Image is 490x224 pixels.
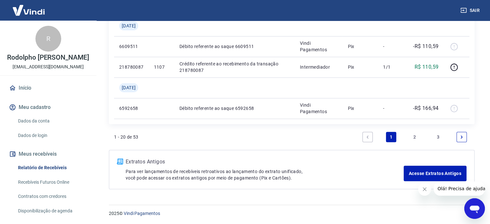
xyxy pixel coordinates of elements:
[179,105,290,112] p: Débito referente ao saque 6592658
[119,64,144,70] p: 218780087
[383,105,402,112] p: -
[348,64,373,70] p: Pix
[35,26,61,52] div: R
[409,132,420,142] a: Page 2
[415,63,439,71] p: R$ 110,59
[117,159,123,164] img: ícone
[15,176,89,189] a: Recebíveis Futuros Online
[126,158,404,166] p: Extratos Antigos
[459,5,482,16] button: Sair
[383,43,402,50] p: -
[4,5,54,10] span: Olá! Precisa de ajuda?
[456,132,467,142] a: Next page
[386,132,396,142] a: Page 1 is your current page
[179,61,290,73] p: Crédito referente ao recebimento da transação 218780087
[126,168,404,181] p: Para ver lançamentos de recebíveis retroativos ao lançamento do extrato unificado, você pode aces...
[300,40,337,53] p: Vindi Pagamentos
[300,102,337,115] p: Vindi Pagamentos
[124,211,160,216] a: Vindi Pagamentos
[119,105,144,112] p: 6592658
[154,64,169,70] p: 1107
[8,100,89,114] button: Meu cadastro
[119,43,144,50] p: 6609511
[434,181,485,196] iframe: Mensagem da empresa
[362,132,373,142] a: Previous page
[413,104,438,112] p: -R$ 166,94
[348,43,373,50] p: Pix
[15,161,89,174] a: Relatório de Recebíveis
[360,129,469,145] ul: Pagination
[114,134,139,140] p: 1 - 20 de 53
[15,114,89,128] a: Dados da conta
[433,132,443,142] a: Page 3
[464,198,485,219] iframe: Botão para abrir a janela de mensagens
[109,210,475,217] p: 2025 ©
[8,81,89,95] a: Início
[348,105,373,112] p: Pix
[15,190,89,203] a: Contratos com credores
[404,166,466,181] a: Acesse Extratos Antigos
[8,0,50,20] img: Vindi
[13,63,84,70] p: [EMAIL_ADDRESS][DOMAIN_NAME]
[418,183,431,196] iframe: Fechar mensagem
[7,54,89,61] p: Rodolpho [PERSON_NAME]
[15,129,89,142] a: Dados de login
[413,43,438,50] p: -R$ 110,59
[300,64,337,70] p: Intermediador
[122,84,136,91] span: [DATE]
[15,204,89,218] a: Disponibilização de agenda
[8,147,89,161] button: Meus recebíveis
[383,64,402,70] p: 1/1
[122,23,136,29] span: [DATE]
[179,43,290,50] p: Débito referente ao saque 6609511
